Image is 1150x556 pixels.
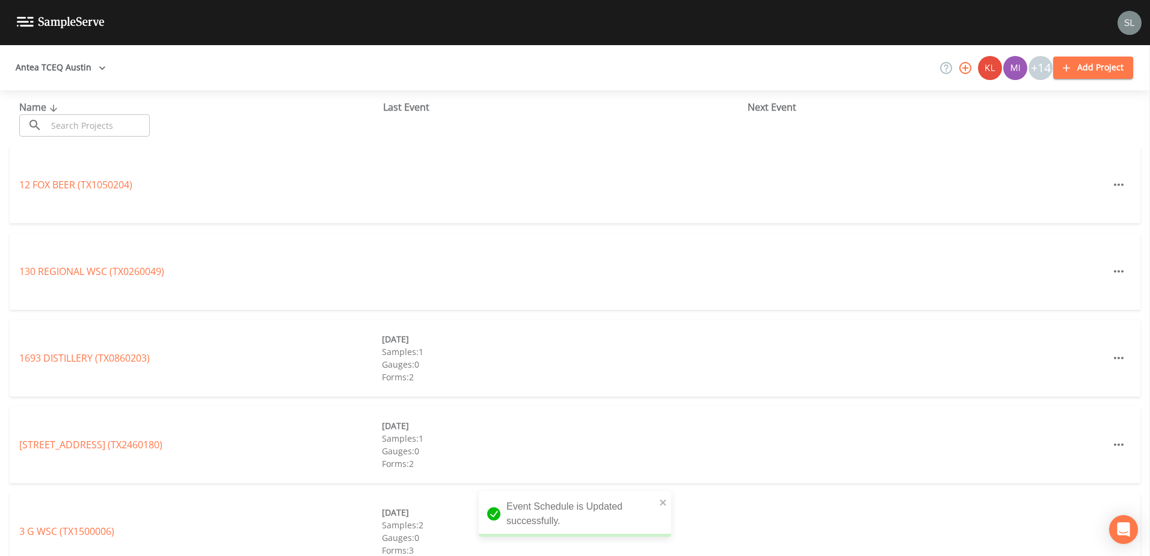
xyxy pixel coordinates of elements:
div: [DATE] [382,333,745,345]
div: Kler Teran [977,56,1003,80]
span: Name [19,100,61,114]
a: 12 FOX BEER (TX1050204) [19,178,132,191]
button: close [659,495,668,509]
div: Gauges: 0 [382,358,745,371]
img: 0d5b2d5fd6ef1337b72e1b2735c28582 [1118,11,1142,35]
div: Gauges: 0 [382,445,745,457]
a: 130 REGIONAL WSC (TX0260049) [19,265,164,278]
a: [STREET_ADDRESS] (TX2460180) [19,438,162,451]
div: Samples: 2 [382,519,745,531]
div: Gauges: 0 [382,531,745,544]
div: [DATE] [382,506,745,519]
div: [DATE] [382,419,745,432]
div: Miriaha Caddie [1003,56,1028,80]
div: Forms: 2 [382,371,745,383]
button: Add Project [1053,57,1133,79]
div: Open Intercom Messenger [1109,515,1138,544]
input: Search Projects [47,114,150,137]
a: 3 G WSC (TX1500006) [19,525,114,538]
img: a1ea4ff7c53760f38bef77ef7c6649bf [1003,56,1027,80]
a: 1693 DISTILLERY (TX0860203) [19,351,150,365]
img: 9c4450d90d3b8045b2e5fa62e4f92659 [978,56,1002,80]
div: Last Event [383,100,747,114]
img: logo [17,17,105,28]
button: Antea TCEQ Austin [11,57,111,79]
div: +14 [1029,56,1053,80]
div: Next Event [748,100,1112,114]
div: Samples: 1 [382,432,745,445]
div: Event Schedule is Updated successfully. [479,491,671,537]
div: Samples: 1 [382,345,745,358]
div: Forms: 2 [382,457,745,470]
